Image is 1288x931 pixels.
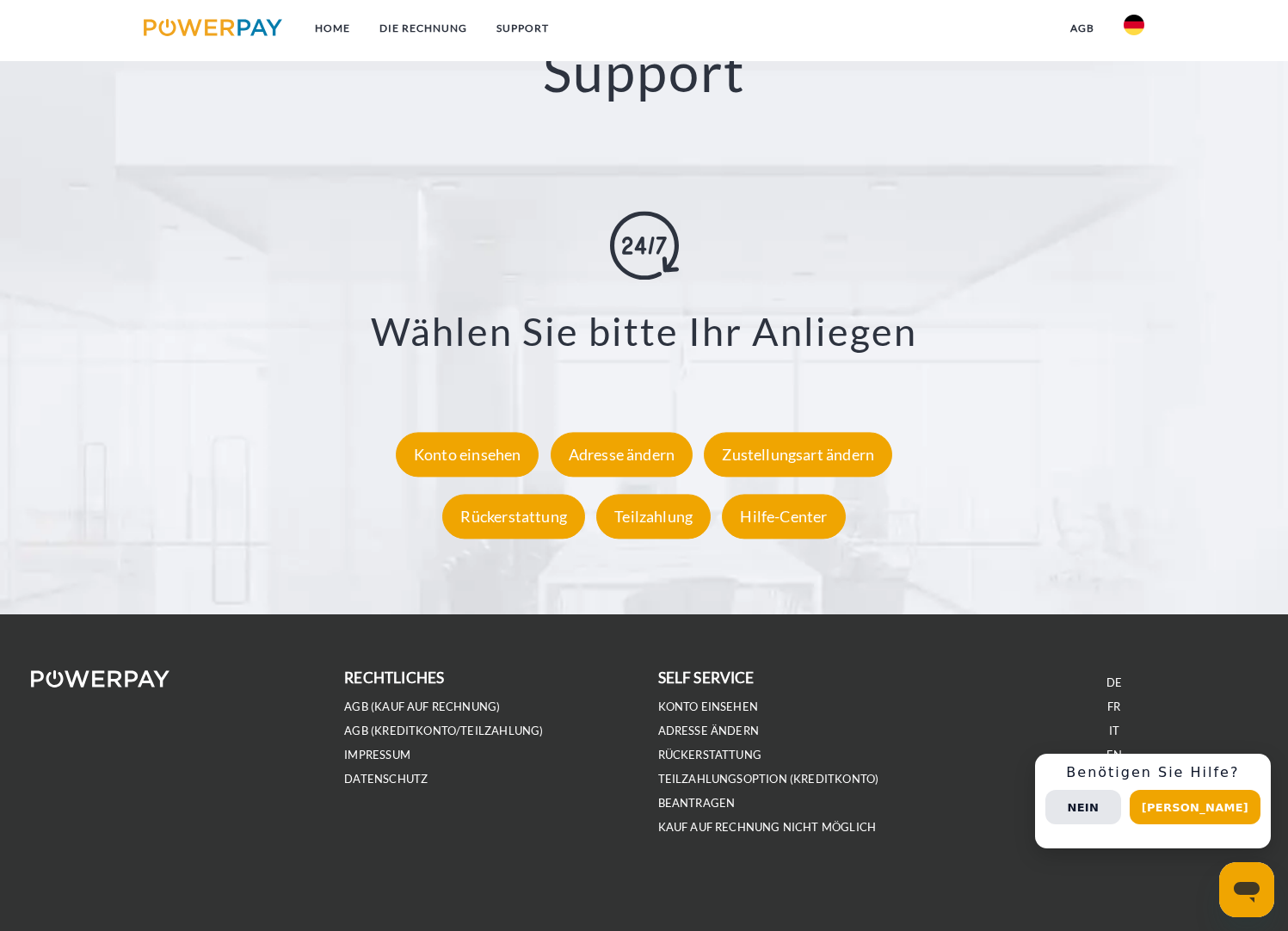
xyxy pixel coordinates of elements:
[1106,675,1122,690] a: DE
[718,508,849,527] a: Hilfe-Center
[482,13,564,44] a: SUPPORT
[658,820,877,835] a: Kauf auf Rechnung nicht möglich
[596,495,711,539] div: Teilzahlung
[1107,700,1120,714] a: FR
[1109,724,1119,738] a: IT
[1045,764,1260,781] h3: Benötigen Sie Hilfe?
[658,700,759,714] a: Konto einsehen
[344,748,410,762] a: IMPRESSUM
[1106,748,1122,762] a: EN
[658,724,760,738] a: Adresse ändern
[699,446,897,465] a: Zustellungsart ändern
[344,772,428,786] a: DATENSCHUTZ
[396,433,539,478] div: Konto einsehen
[658,772,879,811] a: Teilzahlungsoption (KREDITKONTO) beantragen
[344,700,500,714] a: AGB (Kauf auf Rechnung)
[144,19,282,36] img: logo-powerpay.svg
[592,508,715,527] a: Teilzahlung
[1124,15,1144,35] img: de
[86,308,1202,356] h3: Wählen Sie bitte Ihr Anliegen
[1219,862,1274,917] iframe: Schaltfläche zum Öffnen des Messaging-Fensters
[300,13,365,44] a: Home
[658,669,755,687] b: self service
[365,13,482,44] a: DIE RECHNUNG
[658,748,762,762] a: Rückerstattung
[391,446,544,465] a: Konto einsehen
[65,38,1223,106] h2: Support
[438,508,589,527] a: Rückerstattung
[546,446,698,465] a: Adresse ändern
[1130,790,1260,824] button: [PERSON_NAME]
[610,212,679,281] img: online-shopping.svg
[442,495,585,539] div: Rückerstattung
[704,433,892,478] div: Zustellungsart ändern
[1056,13,1109,44] a: agb
[344,669,444,687] b: rechtliches
[31,670,169,687] img: logo-powerpay-white.svg
[344,724,543,738] a: AGB (Kreditkonto/Teilzahlung)
[1045,790,1121,824] button: Nein
[551,433,693,478] div: Adresse ändern
[722,495,845,539] div: Hilfe-Center
[1035,754,1271,848] div: Schnellhilfe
